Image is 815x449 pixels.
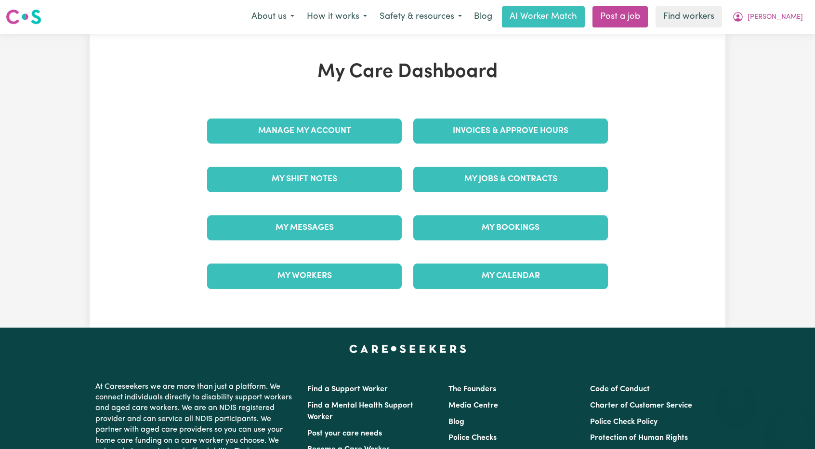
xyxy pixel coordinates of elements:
a: Post a job [592,6,648,27]
a: AI Worker Match [502,6,585,27]
a: My Messages [207,215,402,240]
a: The Founders [448,385,496,393]
a: Post your care needs [307,430,382,437]
a: My Workers [207,264,402,289]
button: About us [245,7,301,27]
a: Find workers [656,6,722,27]
a: My Calendar [413,264,608,289]
a: Police Checks [448,434,497,442]
h1: My Care Dashboard [201,61,614,84]
a: Police Check Policy [590,418,657,426]
iframe: Button to launch messaging window [776,410,807,441]
img: Careseekers logo [6,8,41,26]
button: How it works [301,7,373,27]
a: Charter of Customer Service [590,402,692,409]
button: Safety & resources [373,7,468,27]
a: Media Centre [448,402,498,409]
a: Manage My Account [207,119,402,144]
a: Careseekers logo [6,6,41,28]
button: My Account [726,7,809,27]
span: [PERSON_NAME] [748,12,803,23]
a: Blog [468,6,498,27]
a: Find a Support Worker [307,385,388,393]
a: Invoices & Approve Hours [413,119,608,144]
iframe: Close message [726,387,746,407]
a: My Jobs & Contracts [413,167,608,192]
a: Protection of Human Rights [590,434,688,442]
a: My Bookings [413,215,608,240]
a: Code of Conduct [590,385,650,393]
a: Blog [448,418,464,426]
a: Careseekers home page [349,345,466,353]
a: My Shift Notes [207,167,402,192]
a: Find a Mental Health Support Worker [307,402,413,421]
